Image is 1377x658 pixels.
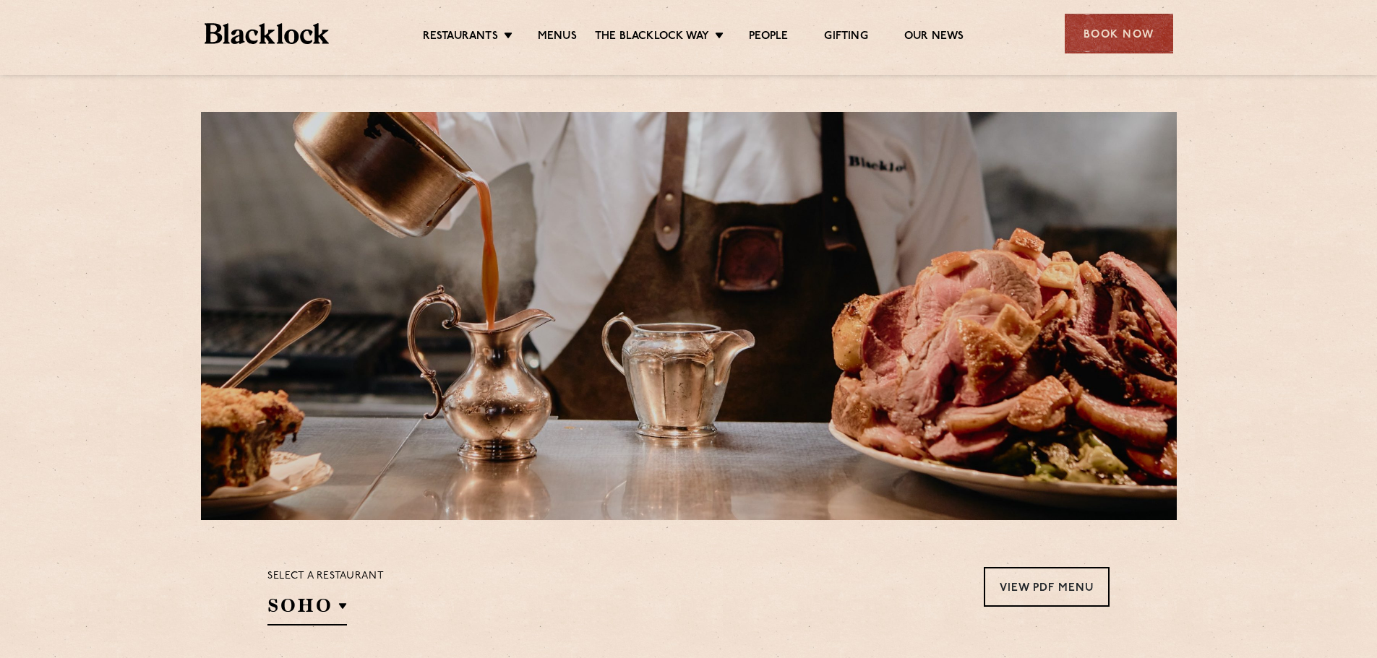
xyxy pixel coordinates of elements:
a: Menus [538,30,577,46]
a: Our News [904,30,964,46]
p: Select a restaurant [267,567,384,586]
div: Book Now [1065,14,1173,53]
a: View PDF Menu [984,567,1110,607]
a: Gifting [824,30,867,46]
a: People [749,30,788,46]
h2: SOHO [267,593,347,625]
a: Restaurants [423,30,498,46]
img: BL_Textured_Logo-footer-cropped.svg [205,23,330,44]
a: The Blacklock Way [595,30,709,46]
